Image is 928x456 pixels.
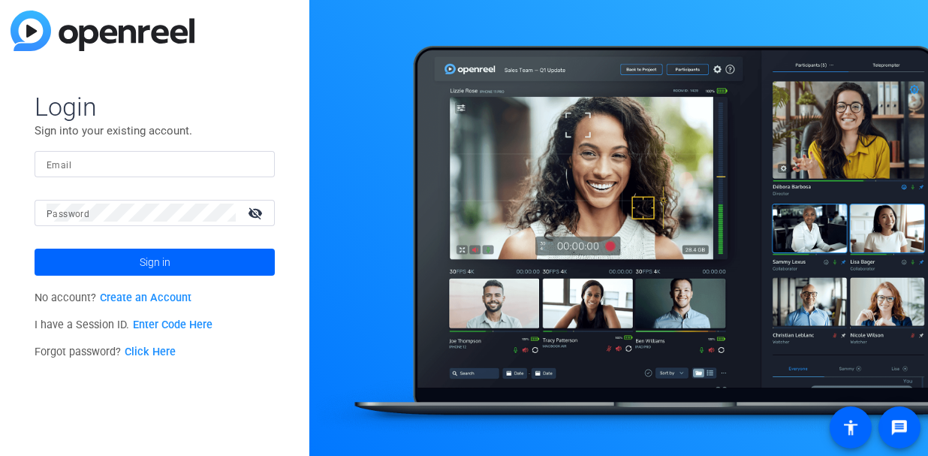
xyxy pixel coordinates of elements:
button: Sign in [35,249,275,276]
mat-label: Password [47,209,89,219]
input: Enter Email Address [47,155,263,173]
mat-icon: accessibility [842,418,860,436]
a: Enter Code Here [133,319,212,331]
mat-icon: message [890,418,908,436]
span: Login [35,91,275,122]
p: Sign into your existing account. [35,122,275,139]
img: blue-gradient.svg [11,11,194,51]
span: Forgot password? [35,346,176,358]
span: Sign in [140,243,170,281]
mat-label: Email [47,160,71,171]
mat-icon: visibility_off [239,202,275,224]
a: Click Here [125,346,176,358]
span: No account? [35,291,191,304]
a: Create an Account [100,291,191,304]
span: I have a Session ID. [35,319,212,331]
